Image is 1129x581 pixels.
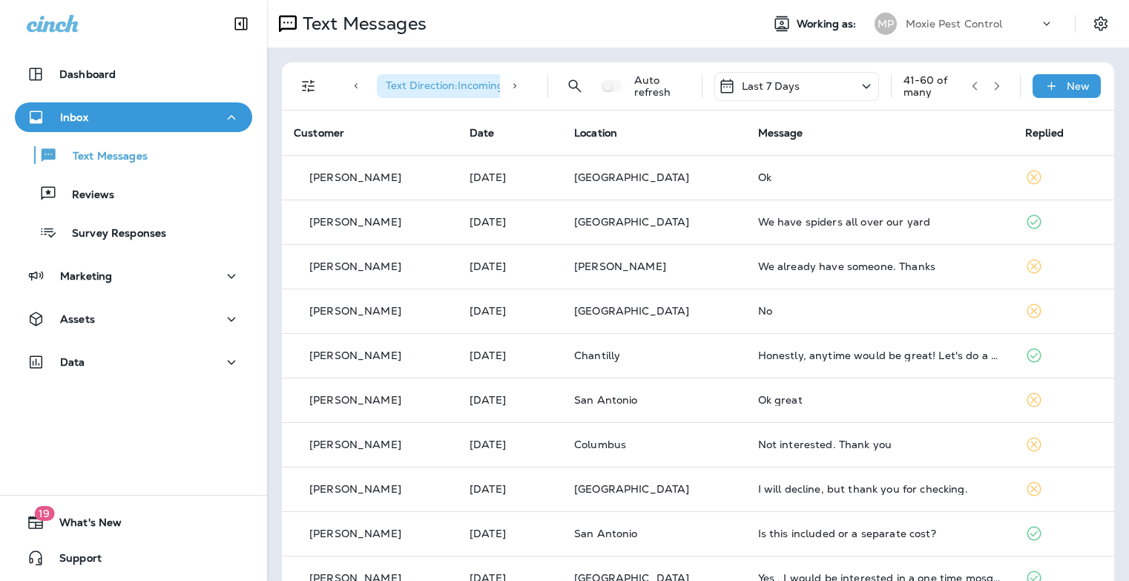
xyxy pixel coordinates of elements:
[309,394,401,406] p: [PERSON_NAME]
[309,349,401,361] p: [PERSON_NAME]
[15,139,252,171] button: Text Messages
[875,13,897,35] div: MP
[758,171,1001,183] div: Ok
[1025,126,1064,139] span: Replied
[758,260,1001,272] div: We already have someone. Thanks
[758,528,1001,539] div: Is this included or a separate cost?
[470,305,550,317] p: Aug 9, 2025 10:22 AM
[57,188,114,203] p: Reviews
[15,59,252,89] button: Dashboard
[57,227,166,241] p: Survey Responses
[906,18,1003,30] p: Moxie Pest Control
[15,543,252,573] button: Support
[758,483,1001,495] div: I will decline, but thank you for checking.
[15,347,252,377] button: Data
[309,305,401,317] p: [PERSON_NAME]
[15,217,252,248] button: Survey Responses
[574,393,638,407] span: San Antonio
[15,178,252,209] button: Reviews
[60,111,88,123] p: Inbox
[60,356,85,368] p: Data
[758,349,1001,361] div: Honestly, anytime would be great! Let's do a one time treatment and go from there
[60,270,112,282] p: Marketing
[574,527,638,540] span: San Antonio
[377,74,528,98] div: Text Direction:Incoming
[34,506,54,521] span: 19
[574,260,666,273] span: [PERSON_NAME]
[309,260,401,272] p: [PERSON_NAME]
[470,260,550,272] p: Aug 9, 2025 10:38 AM
[574,304,689,318] span: [GEOGRAPHIC_DATA]
[309,216,401,228] p: [PERSON_NAME]
[1067,80,1090,92] p: New
[742,80,800,92] p: Last 7 Days
[1087,10,1114,37] button: Settings
[758,439,1001,450] div: Not interested. Thank you
[797,18,860,30] span: Working as:
[470,483,550,495] p: Aug 9, 2025 09:43 AM
[574,171,689,184] span: [GEOGRAPHIC_DATA]
[58,150,148,164] p: Text Messages
[470,394,550,406] p: Aug 9, 2025 09:47 AM
[297,13,427,35] p: Text Messages
[59,68,116,80] p: Dashboard
[470,216,550,228] p: Aug 9, 2025 11:12 AM
[574,215,689,229] span: [GEOGRAPHIC_DATA]
[309,528,401,539] p: [PERSON_NAME]
[470,528,550,539] p: Aug 9, 2025 09:43 AM
[574,438,626,451] span: Columbus
[15,304,252,334] button: Assets
[758,126,803,139] span: Message
[470,439,550,450] p: Aug 9, 2025 09:46 AM
[574,482,689,496] span: [GEOGRAPHIC_DATA]
[294,126,344,139] span: Customer
[45,552,102,570] span: Support
[60,313,95,325] p: Assets
[634,74,690,98] p: Auto refresh
[309,439,401,450] p: [PERSON_NAME]
[758,394,1001,406] div: Ok great
[15,102,252,132] button: Inbox
[15,261,252,291] button: Marketing
[220,9,262,39] button: Collapse Sidebar
[45,516,122,534] span: What's New
[15,508,252,537] button: 19What's New
[309,171,401,183] p: [PERSON_NAME]
[574,349,620,362] span: Chantilly
[386,79,504,92] span: Text Direction : Incoming
[758,216,1001,228] div: We have spiders all over our yard
[470,126,495,139] span: Date
[903,74,960,98] div: 41 - 60 of many
[758,305,1001,317] div: No
[574,126,617,139] span: Location
[294,71,323,101] button: Filters
[470,171,550,183] p: Aug 9, 2025 11:41 AM
[470,349,550,361] p: Aug 9, 2025 09:52 AM
[560,71,590,101] button: Search Messages
[309,483,401,495] p: [PERSON_NAME]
